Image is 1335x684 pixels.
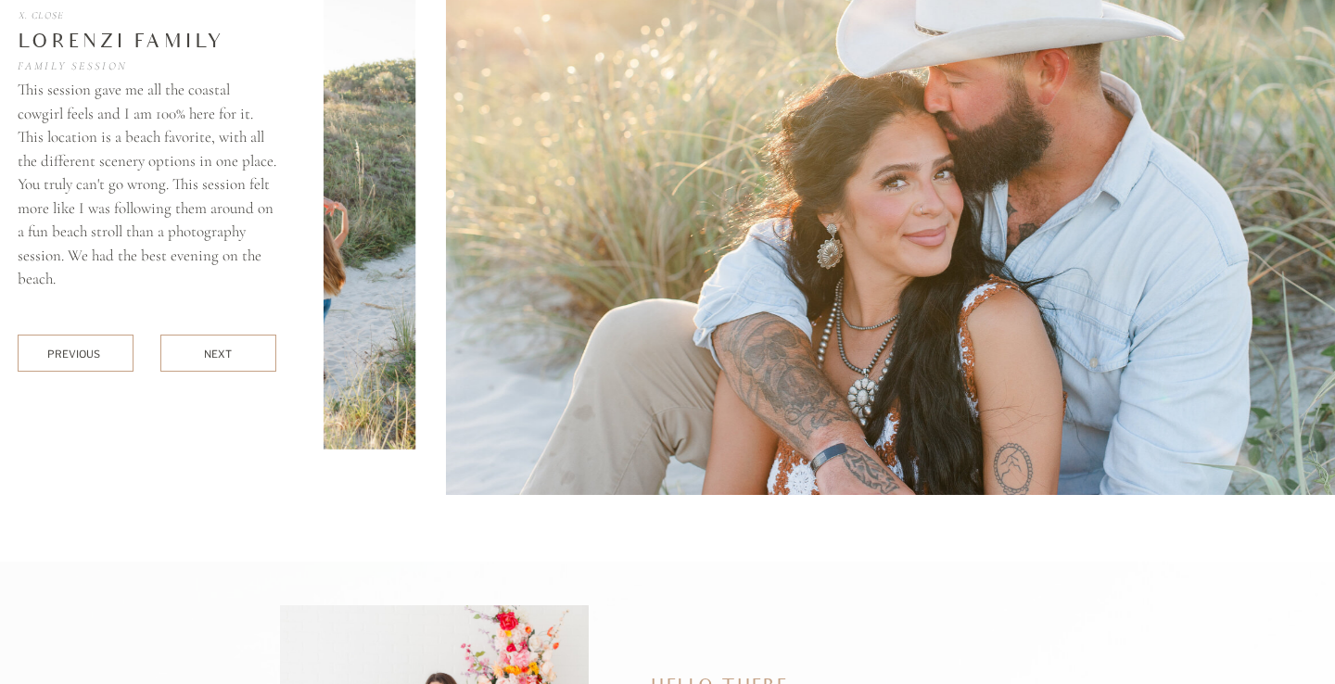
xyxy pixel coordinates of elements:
h2: Family Session [18,57,168,70]
div: next [204,347,233,361]
a: X. Close [18,10,65,23]
p: This session gave me all the coastal cowgirl feels and I am 100% here for it. This location is a ... [18,78,276,316]
div: Lorenzi Family [18,28,225,53]
div: previous [47,347,104,361]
